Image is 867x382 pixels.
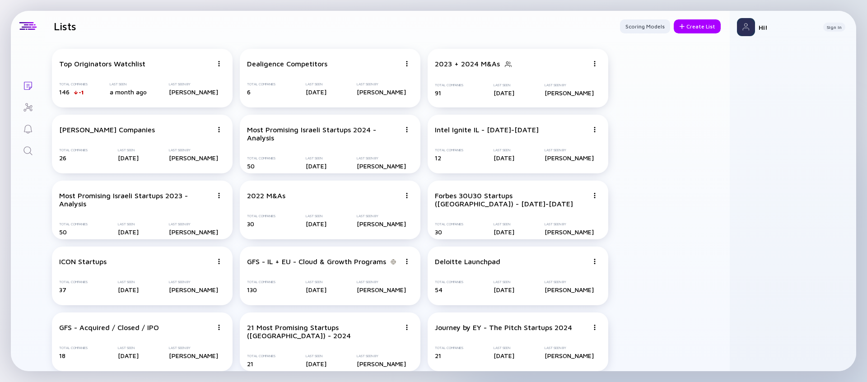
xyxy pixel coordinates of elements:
div: Forbes 30U30 Startups ([GEOGRAPHIC_DATA]) - [DATE]-[DATE] [435,191,588,208]
div: Total Companies [247,156,275,160]
img: Menu [592,127,597,132]
div: Sign In [823,23,845,32]
div: Create List [674,19,721,33]
div: a month ago [110,88,147,96]
div: Total Companies [247,214,275,218]
span: 6 [247,88,251,96]
div: Last Seen [118,280,139,284]
span: 37 [59,286,66,293]
div: [PERSON_NAME] [169,228,218,236]
div: Last Seen By [357,82,406,86]
div: Top Originators Watchlist [59,60,145,68]
div: GFS - IL + EU - Cloud & Growth Programs [247,257,386,266]
div: Last Seen [306,280,326,284]
div: Last Seen By [545,148,594,152]
a: Investor Map [11,96,45,117]
img: Menu [592,193,597,198]
span: 18 [59,352,65,359]
img: Menu [592,61,597,66]
div: [DATE] [494,352,514,359]
img: Menu [404,325,410,330]
div: [PERSON_NAME] [357,360,406,368]
div: Most Promising Israeli Startups 2023 - Analysis [59,191,213,208]
div: [DATE] [306,88,326,96]
div: Total Companies [59,82,88,86]
div: [DATE] [494,228,514,236]
div: Last Seen [118,148,139,152]
div: Last Seen [494,222,514,226]
div: [PERSON_NAME] [545,89,594,97]
span: 146 [59,88,70,96]
div: Last Seen [494,280,514,284]
button: Scoring Models [620,19,670,33]
div: Last Seen [494,83,514,87]
span: 91 [435,89,441,97]
div: [DATE] [306,162,326,170]
a: Reminders [11,117,45,139]
a: Lists [11,74,45,96]
div: [DATE] [306,360,326,368]
div: Total Companies [435,222,463,226]
span: 12 [435,154,441,162]
div: Last Seen [494,346,514,350]
span: 30 [247,220,254,228]
div: Total Companies [59,148,88,152]
img: Menu [404,127,410,132]
div: Last Seen By [545,346,594,350]
div: Last Seen By [357,214,406,218]
div: Last Seen By [545,222,594,226]
div: Total Companies [247,280,275,284]
div: Last Seen By [545,280,594,284]
div: [PERSON_NAME] [545,286,594,293]
div: Journey by EY - The Pitch Startups 2024 [435,323,572,331]
span: 50 [59,228,67,236]
div: Deloitte Launchpad [435,257,500,266]
div: [PERSON_NAME] [169,154,218,162]
div: [PERSON_NAME] [357,220,406,228]
div: [DATE] [118,228,139,236]
div: Total Companies [435,346,463,350]
div: Last Seen [306,82,326,86]
div: [PERSON_NAME] [545,352,594,359]
div: Last Seen By [169,222,218,226]
div: [PERSON_NAME] [545,154,594,162]
div: Hi! [759,23,816,31]
div: Last Seen By [357,156,406,160]
div: [PERSON_NAME] [169,286,218,293]
div: -1 [79,89,84,96]
img: Profile Picture [737,18,755,36]
img: Menu [216,61,222,66]
div: ICON Startups [59,257,107,266]
div: 2023 + 2024 M&As [435,60,500,68]
div: [PERSON_NAME] [357,286,406,293]
span: 21 [247,360,253,368]
div: Last Seen By [169,346,218,350]
div: [PERSON_NAME] [357,88,406,96]
div: Total Companies [435,148,463,152]
div: Dealigence Competitors [247,60,327,68]
div: Last Seen By [357,354,406,358]
h1: Lists [54,20,76,33]
div: [DATE] [306,220,326,228]
div: Last Seen [306,156,326,160]
div: [DATE] [494,154,514,162]
div: Total Companies [59,280,88,284]
div: Last Seen [110,82,147,86]
a: Search [11,139,45,161]
div: Last Seen [494,148,514,152]
span: 21 [435,352,441,359]
span: 30 [435,228,442,236]
img: Menu [216,193,222,198]
img: Menu [216,325,222,330]
span: 54 [435,286,443,293]
img: Menu [404,193,410,198]
img: Menu [592,259,597,264]
div: [PERSON_NAME] [169,352,218,359]
div: [DATE] [494,89,514,97]
div: [PERSON_NAME] [357,162,406,170]
div: Total Companies [247,354,275,358]
div: Last Seen By [357,280,406,284]
div: Last Seen By [545,83,594,87]
div: Last Seen [118,346,139,350]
